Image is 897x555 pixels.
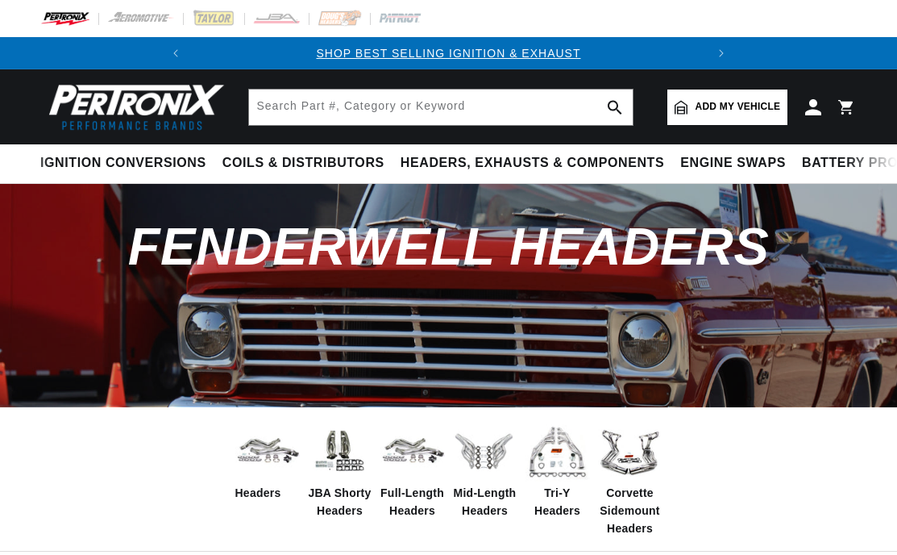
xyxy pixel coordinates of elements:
summary: Coils & Distributors [214,144,392,182]
a: JBA Shorty Headers JBA Shorty Headers [308,419,372,520]
span: Headers, Exhausts & Components [401,155,664,172]
a: Corvette Sidemount Headers Corvette Sidemount Headers [598,419,662,538]
img: Mid-Length Headers [453,419,517,484]
img: Pertronix [40,79,226,135]
img: Full-Length Headers [380,426,445,477]
summary: Headers, Exhausts & Components [392,144,672,182]
a: Tri-Y Headers Tri-Y Headers [525,419,590,520]
span: Full-Length Headers [380,484,445,520]
span: Tri-Y Headers [525,484,590,520]
summary: Engine Swaps [672,144,794,182]
div: 1 of 2 [192,44,704,62]
span: Add my vehicle [696,99,781,115]
button: search button [597,90,633,125]
img: Headers [235,426,300,477]
span: Coils & Distributors [222,155,384,172]
span: JBA Shorty Headers [308,484,372,520]
input: Search Part #, Category or Keyword [249,90,633,125]
span: Ignition Conversions [40,155,206,172]
img: JBA Shorty Headers [308,424,372,478]
span: Engine Swaps [680,155,786,172]
img: Corvette Sidemount Headers [598,419,662,484]
button: Translation missing: en.sections.announcements.previous_announcement [160,37,192,69]
a: Headers Headers [235,419,300,502]
span: Corvette Sidemount Headers [598,484,662,538]
button: Translation missing: en.sections.announcements.next_announcement [705,37,737,69]
summary: Ignition Conversions [40,144,214,182]
span: Fenderwell Headers [128,217,770,276]
div: Announcement [192,44,704,62]
a: Full-Length Headers Full-Length Headers [380,419,445,520]
img: Tri-Y Headers [525,419,590,484]
span: Mid-Length Headers [453,484,517,520]
span: Headers [235,484,281,502]
a: Mid-Length Headers Mid-Length Headers [453,419,517,520]
a: SHOP BEST SELLING IGNITION & EXHAUST [316,47,580,60]
a: Add my vehicle [667,90,788,125]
